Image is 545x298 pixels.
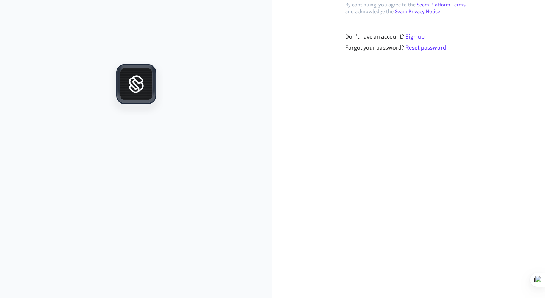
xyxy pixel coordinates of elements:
[345,2,472,15] p: By continuing, you agree to the and acknowledge the .
[395,8,440,16] a: Seam Privacy Notice
[405,43,446,52] a: Reset password
[345,32,473,41] div: Don't have an account?
[417,1,466,9] a: Seam Platform Terms
[345,43,473,52] div: Forgot your password?
[405,33,425,41] a: Sign up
